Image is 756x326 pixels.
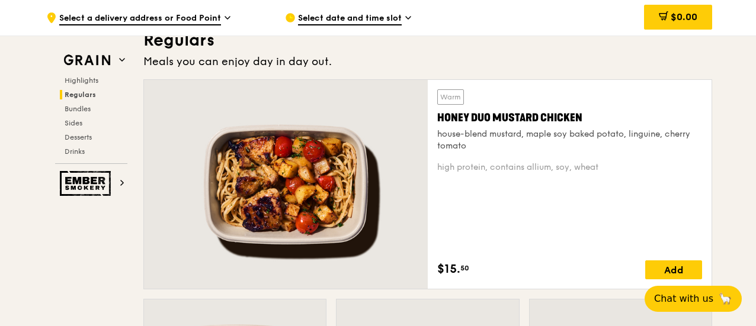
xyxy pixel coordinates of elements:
[65,91,96,99] span: Regulars
[59,12,221,25] span: Select a delivery address or Food Point
[437,109,702,126] div: Honey Duo Mustard Chicken
[437,89,464,105] div: Warm
[65,76,98,85] span: Highlights
[60,171,114,196] img: Ember Smokery web logo
[437,260,460,278] span: $15.
[645,260,702,279] div: Add
[671,11,697,22] span: $0.00
[65,133,92,141] span: Desserts
[460,263,469,273] span: 50
[60,50,114,71] img: Grain web logo
[437,128,702,152] div: house-blend mustard, maple soy baked potato, linguine, cherry tomato
[437,162,702,173] div: high protein, contains allium, soy, wheat
[718,292,732,306] span: 🦙
[645,286,742,312] button: Chat with us🦙
[298,12,402,25] span: Select date and time slot
[143,53,712,70] div: Meals you can enjoy day in day out.
[654,292,713,306] span: Chat with us
[143,30,712,51] h3: Regulars
[65,147,85,156] span: Drinks
[65,105,91,113] span: Bundles
[65,119,82,127] span: Sides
